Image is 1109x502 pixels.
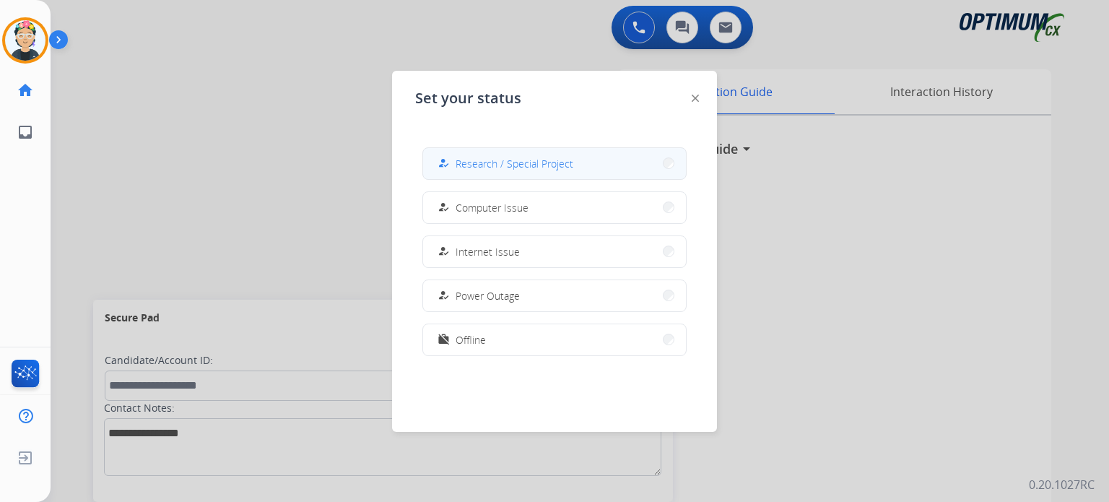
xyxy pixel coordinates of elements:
mat-icon: how_to_reg [438,246,450,258]
span: Research / Special Project [456,156,573,171]
span: Offline [456,332,486,347]
mat-icon: how_to_reg [438,290,450,302]
span: Internet Issue [456,244,520,259]
img: avatar [5,20,45,61]
mat-icon: home [17,82,34,99]
img: close-button [692,95,699,102]
mat-icon: work_off [438,334,450,346]
span: Power Outage [456,288,520,303]
mat-icon: inbox [17,124,34,141]
span: Computer Issue [456,200,529,215]
p: 0.20.1027RC [1029,476,1095,493]
button: Internet Issue [423,236,686,267]
button: Research / Special Project [423,148,686,179]
span: Set your status [415,88,521,108]
mat-icon: how_to_reg [438,202,450,214]
button: Offline [423,324,686,355]
mat-icon: how_to_reg [438,157,450,170]
button: Power Outage [423,280,686,311]
button: Computer Issue [423,192,686,223]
